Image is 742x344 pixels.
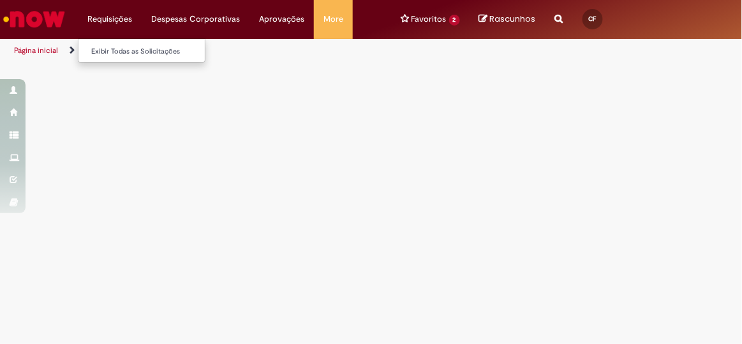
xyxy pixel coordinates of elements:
span: More [323,13,343,26]
ul: Requisições [78,38,205,63]
a: Página inicial [14,45,58,56]
a: Exibir Todas as Solicitações [78,45,219,59]
span: CF [589,15,597,23]
ul: Trilhas de página [10,39,423,63]
img: ServiceNow [1,6,67,32]
span: Aprovações [259,13,304,26]
span: Requisições [87,13,132,26]
span: Rascunhos [490,13,536,25]
a: No momento, sua lista de rascunhos tem 0 Itens [479,13,536,25]
span: Despesas Corporativas [151,13,240,26]
span: Favoritos [412,13,447,26]
span: 2 [449,15,460,26]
